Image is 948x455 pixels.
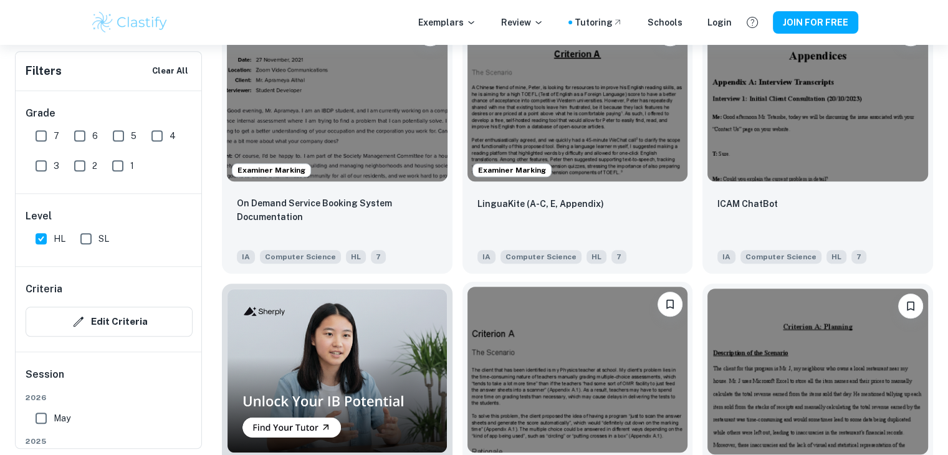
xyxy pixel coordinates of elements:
span: IA [717,250,735,264]
span: 1 [130,159,134,173]
img: Computer Science IA example thumbnail: ICAM ChatBot [707,16,928,181]
span: Computer Science [740,250,821,264]
span: Computer Science [500,250,582,264]
button: Help and Feedback [742,12,763,33]
h6: Level [26,209,193,224]
button: Please log in to bookmark exemplars [658,292,682,317]
button: JOIN FOR FREE [773,11,858,34]
span: 6 [92,129,98,143]
a: Schools [648,16,682,29]
p: ICAM ChatBot [717,197,778,211]
h6: Session [26,367,193,392]
a: Examiner MarkingPlease log in to bookmark exemplarsOn Demand Service Booking System Documentation... [222,11,452,274]
p: Review [501,16,543,29]
a: Tutoring [575,16,623,29]
img: Clastify logo [90,10,170,35]
img: Computer Science IA example thumbnail: Restaurant Performance Tracker (JavaFX) [707,289,928,454]
p: On Demand Service Booking System Documentation [237,196,438,224]
button: Edit Criteria [26,307,193,337]
span: HL [346,250,366,264]
a: Please log in to bookmark exemplarsICAM ChatBotIAComputer ScienceHL7 [702,11,933,274]
p: Exemplars [418,16,476,29]
span: May [54,411,70,425]
p: LinguaKite (A-C, E, Appendix) [477,197,604,211]
button: Please log in to bookmark exemplars [898,294,923,318]
button: Clear All [149,62,191,80]
h6: Criteria [26,282,62,297]
img: Computer Science IA example thumbnail: LinguaKite (A-C, E, Appendix) [467,16,688,181]
span: 2025 [26,436,193,447]
span: 2026 [26,392,193,403]
h6: Filters [26,62,62,80]
span: 7 [851,250,866,264]
span: 2 [92,159,97,173]
span: HL [54,232,65,246]
img: Computer Science IA example thumbnail: On Demand Service Booking System Documen [227,16,448,181]
span: Examiner Marking [473,165,551,176]
span: HL [826,250,846,264]
span: Computer Science [260,250,341,264]
span: 7 [611,250,626,264]
span: Examiner Marking [232,165,310,176]
span: IA [237,250,255,264]
h6: Grade [26,106,193,121]
span: IA [477,250,496,264]
span: 5 [131,129,136,143]
img: Computer Science IA example thumbnail: MCQ quiz/exam scanner tracker for a scho [467,287,688,452]
span: SL [98,232,109,246]
span: 7 [54,129,59,143]
a: Login [707,16,732,29]
span: HL [587,250,606,264]
a: Examiner MarkingPlease log in to bookmark exemplarsLinguaKite (A-C, E, Appendix)IAComputer Scienc... [462,11,693,274]
span: 3 [54,159,59,173]
span: 4 [170,129,176,143]
img: Thumbnail [227,289,448,453]
span: 7 [371,250,386,264]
